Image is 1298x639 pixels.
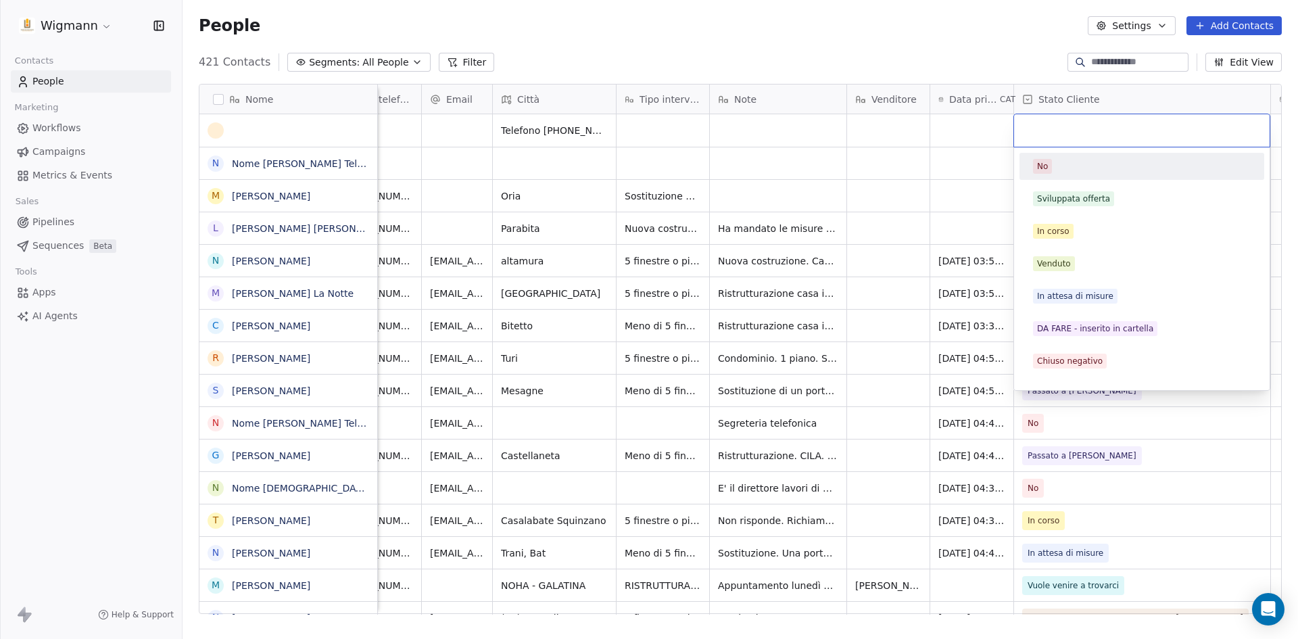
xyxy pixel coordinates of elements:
[1037,323,1153,335] div: DA FARE - inserito in cartella
[1037,193,1110,205] div: Sviluppata offerta
[1037,225,1069,237] div: In corso
[1019,153,1264,537] div: Suggestions
[1037,290,1113,302] div: In attesa di misure
[1037,160,1048,172] div: No
[1037,355,1103,367] div: Chiuso negativo
[1037,258,1071,270] div: Venduto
